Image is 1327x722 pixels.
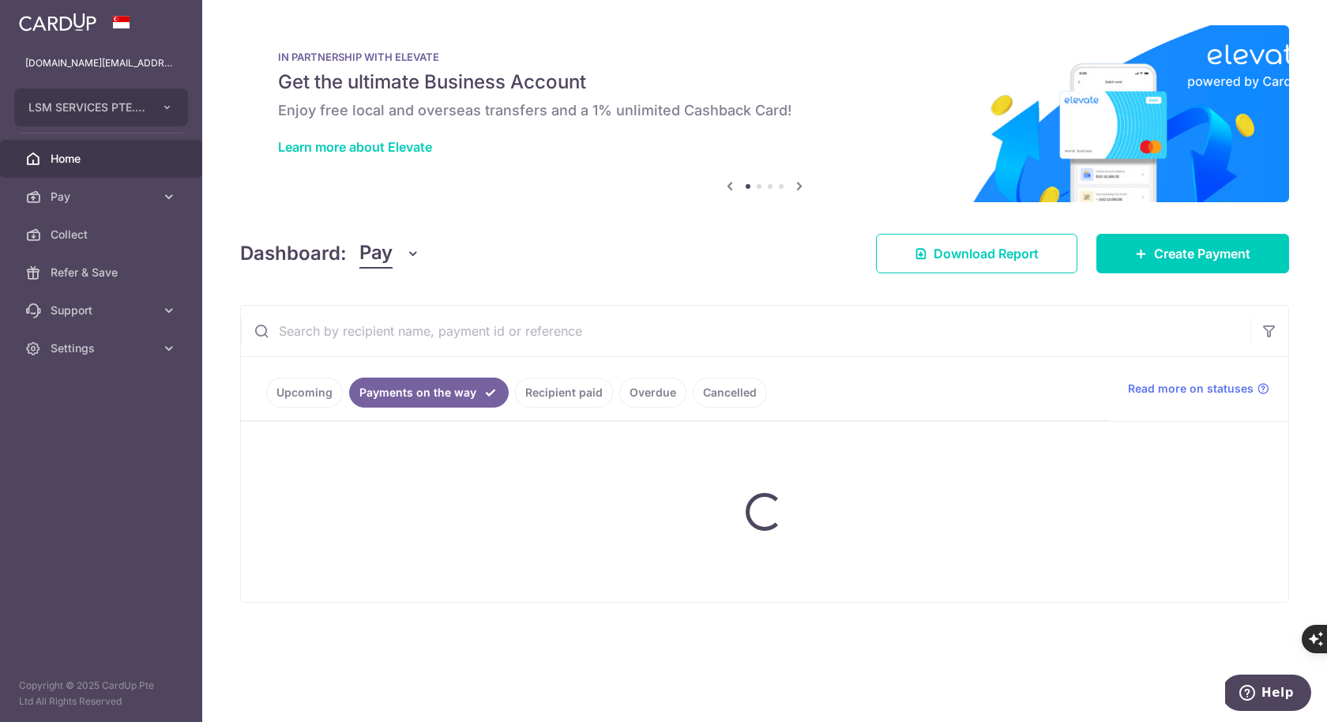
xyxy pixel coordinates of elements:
a: Learn more about Elevate [278,139,432,155]
a: Read more on statuses [1128,381,1269,397]
span: Pay [51,189,155,205]
img: Renovation banner [240,25,1289,202]
span: Pay [359,239,393,269]
span: Support [51,303,155,318]
span: Read more on statuses [1128,381,1254,397]
a: Payments on the way [349,378,509,408]
span: Collect [51,227,155,243]
h6: Enjoy free local and overseas transfers and a 1% unlimited Cashback Card! [278,101,1251,120]
p: [DOMAIN_NAME][EMAIL_ADDRESS][DOMAIN_NAME] [25,55,177,71]
img: CardUp [19,13,96,32]
a: Create Payment [1096,234,1289,273]
span: Settings [51,340,155,356]
span: Refer & Save [51,265,155,280]
button: Pay [359,239,420,269]
button: LSM SERVICES PTE. LTD. [14,88,188,126]
input: Search by recipient name, payment id or reference [241,306,1250,356]
span: Create Payment [1154,244,1250,263]
h5: Get the ultimate Business Account [278,70,1251,95]
span: Home [51,151,155,167]
a: Download Report [876,234,1077,273]
h4: Dashboard: [240,239,347,268]
span: Download Report [934,244,1039,263]
p: IN PARTNERSHIP WITH ELEVATE [278,51,1251,63]
span: LSM SERVICES PTE. LTD. [28,100,145,115]
iframe: Opens a widget where you can find more information [1225,675,1311,714]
